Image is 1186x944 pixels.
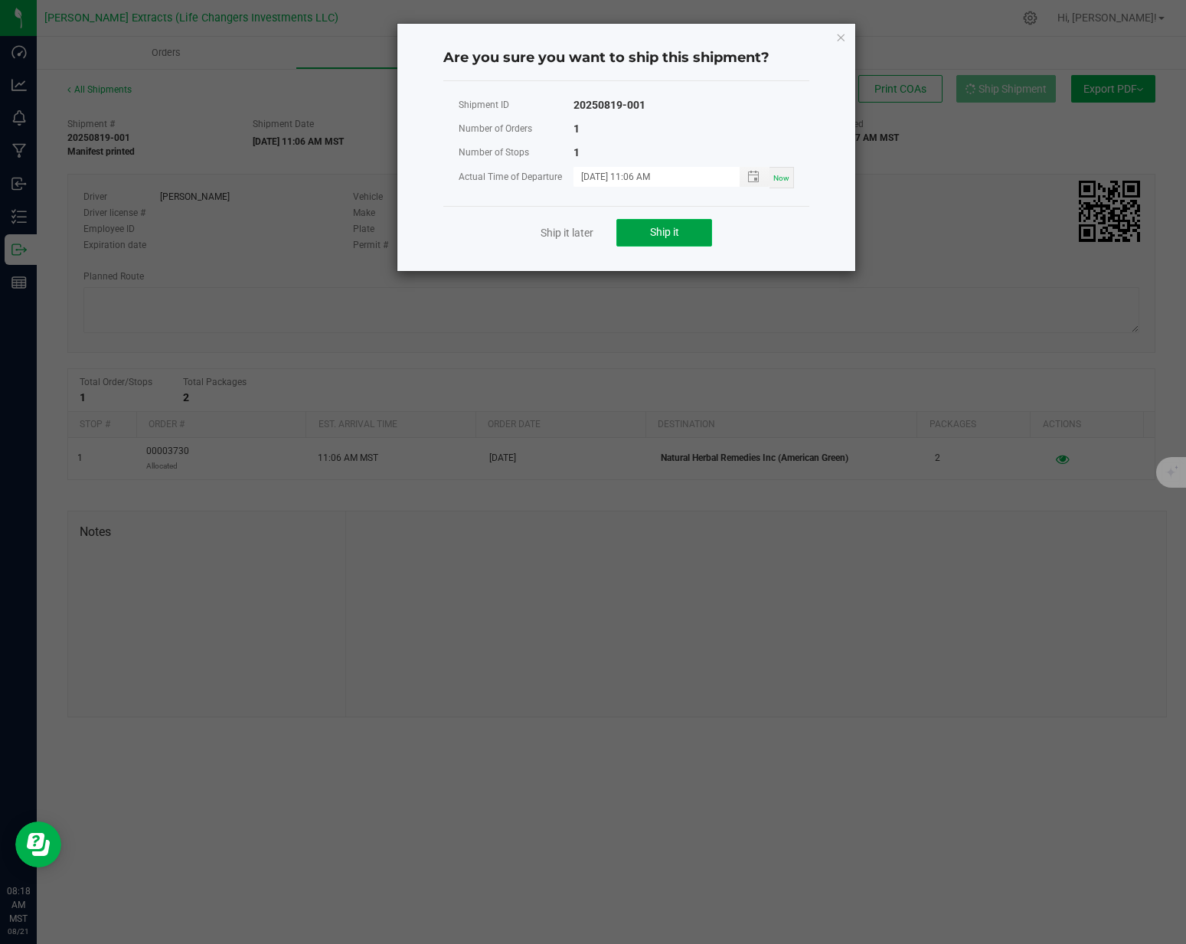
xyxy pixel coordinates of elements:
[650,226,679,238] span: Ship it
[573,96,645,115] div: 20250819-001
[15,822,61,867] iframe: Resource center
[459,96,573,115] div: Shipment ID
[740,167,769,186] span: Toggle popup
[835,28,846,46] button: Close
[541,225,593,240] a: Ship it later
[459,119,573,139] div: Number of Orders
[459,143,573,162] div: Number of Stops
[616,219,712,247] button: Ship it
[443,48,809,68] h4: Are you sure you want to ship this shipment?
[459,168,573,187] div: Actual Time of Departure
[573,119,580,139] div: 1
[573,167,724,186] input: MM/dd/yyyy HH:MM a
[773,174,789,182] span: Now
[573,143,580,162] div: 1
